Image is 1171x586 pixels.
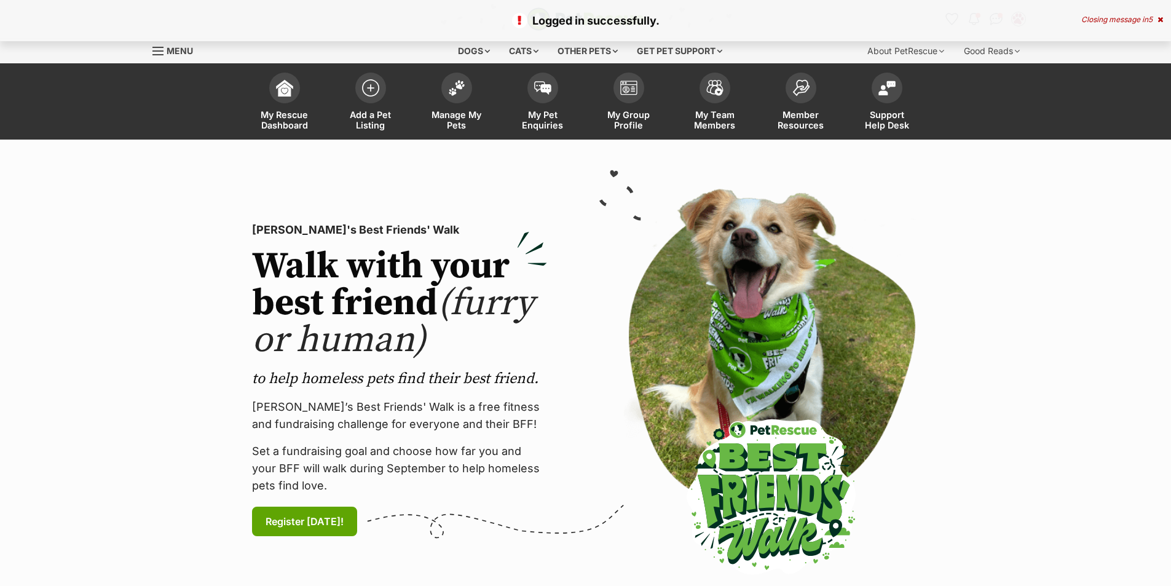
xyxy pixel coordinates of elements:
span: (furry or human) [252,280,534,363]
a: My Group Profile [586,66,672,140]
span: Manage My Pets [429,109,484,130]
p: to help homeless pets find their best friend. [252,369,547,389]
div: Cats [500,39,547,63]
img: group-profile-icon-3fa3cf56718a62981997c0bc7e787c4b2cf8bcc04b72c1350f741eb67cf2f40e.svg [620,81,637,95]
span: My Group Profile [601,109,656,130]
span: My Pet Enquiries [515,109,570,130]
a: My Rescue Dashboard [242,66,328,140]
p: Set a fundraising goal and choose how far you and your BFF will walk during September to help hom... [252,443,547,494]
img: help-desk-icon-fdf02630f3aa405de69fd3d07c3f3aa587a6932b1a1747fa1d2bba05be0121f9.svg [878,81,896,95]
div: About PetRescue [859,39,953,63]
div: Dogs [449,39,499,63]
a: My Pet Enquiries [500,66,586,140]
span: Add a Pet Listing [343,109,398,130]
span: Register [DATE]! [266,514,344,529]
a: Register [DATE]! [252,507,357,536]
img: pet-enquiries-icon-7e3ad2cf08bfb03b45e93fb7055b45f3efa6380592205ae92323e6603595dc1f.svg [534,81,551,95]
span: My Rescue Dashboard [257,109,312,130]
span: Menu [167,46,193,56]
a: Menu [152,39,202,61]
a: Add a Pet Listing [328,66,414,140]
a: Member Resources [758,66,844,140]
p: [PERSON_NAME]’s Best Friends' Walk is a free fitness and fundraising challenge for everyone and t... [252,398,547,433]
div: Other pets [549,39,626,63]
a: Support Help Desk [844,66,930,140]
img: team-members-icon-5396bd8760b3fe7c0b43da4ab00e1e3bb1a5d9ba89233759b79545d2d3fc5d0d.svg [706,80,723,96]
img: dashboard-icon-eb2f2d2d3e046f16d808141f083e7271f6b2e854fb5c12c21221c1fb7104beca.svg [276,79,293,97]
a: My Team Members [672,66,758,140]
img: member-resources-icon-8e73f808a243e03378d46382f2149f9095a855e16c252ad45f914b54edf8863c.svg [792,79,810,96]
a: Manage My Pets [414,66,500,140]
img: manage-my-pets-icon-02211641906a0b7f246fdf0571729dbe1e7629f14944591b6c1af311fb30b64b.svg [448,80,465,96]
span: Support Help Desk [859,109,915,130]
h2: Walk with your best friend [252,248,547,359]
p: [PERSON_NAME]'s Best Friends' Walk [252,221,547,239]
div: Get pet support [628,39,731,63]
img: add-pet-listing-icon-0afa8454b4691262ce3f59096e99ab1cd57d4a30225e0717b998d2c9b9846f56.svg [362,79,379,97]
span: My Team Members [687,109,743,130]
span: Member Resources [773,109,829,130]
div: Good Reads [955,39,1028,63]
